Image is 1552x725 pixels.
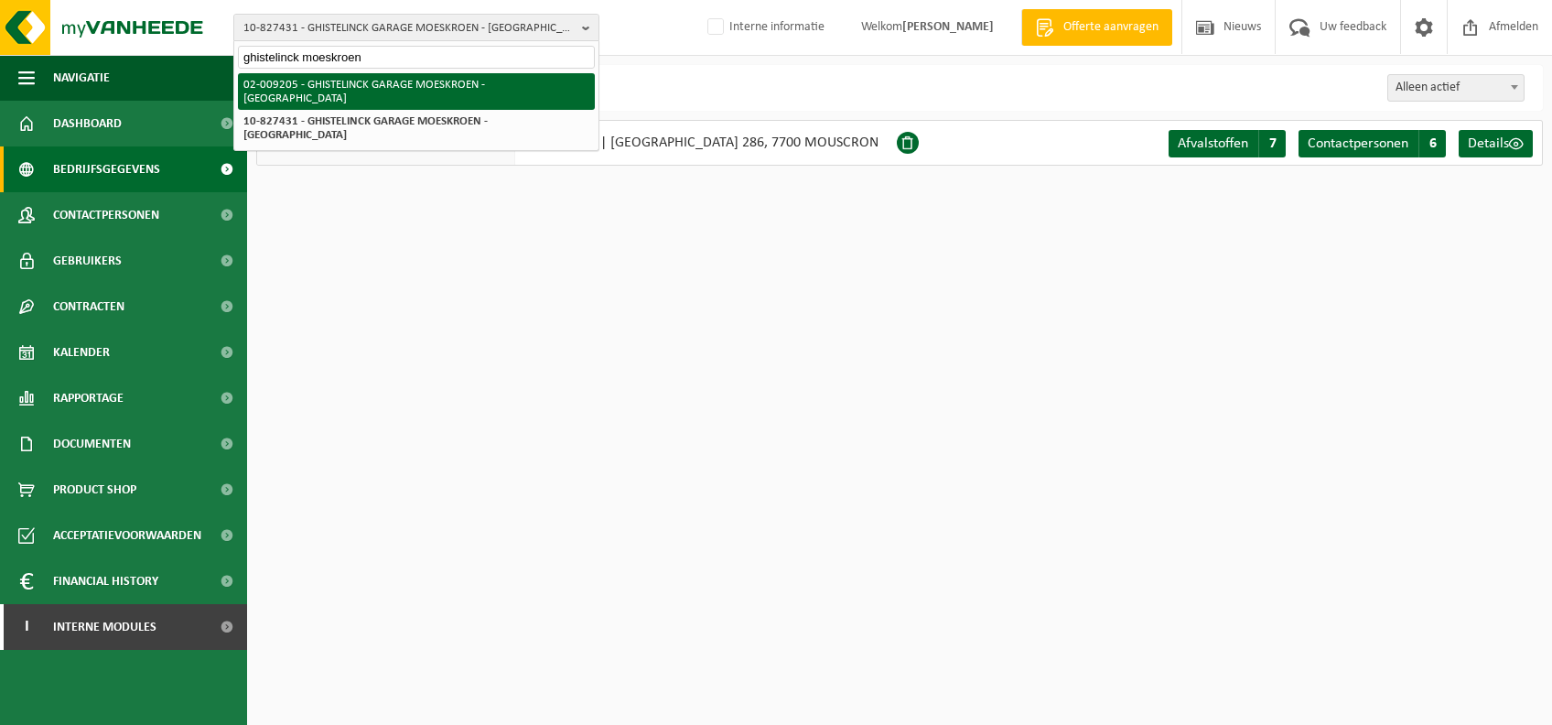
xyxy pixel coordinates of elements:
span: Interne modules [53,604,156,650]
span: Afvalstoffen [1178,136,1248,151]
label: Interne informatie [704,14,824,41]
span: I [18,604,35,650]
span: Rapportage [53,375,124,421]
span: Dashboard [53,101,122,146]
span: Contactpersonen [53,192,159,238]
span: 6 [1418,130,1446,157]
span: 10-827431 - GHISTELINCK GARAGE MOESKROEN - [GEOGRAPHIC_DATA] [243,15,575,42]
a: Contactpersonen 6 [1299,130,1446,157]
span: Kalender [53,330,110,375]
span: Alleen actief [1387,74,1525,102]
span: Acceptatievoorwaarden [53,513,201,558]
strong: [PERSON_NAME] [902,20,994,34]
span: 7 [1258,130,1286,157]
span: Details [1468,136,1509,151]
span: Documenten [53,421,131,467]
span: Bedrijfsgegevens [53,146,160,192]
span: Financial History [53,558,158,604]
span: Alleen actief [1388,75,1524,101]
span: Product Shop [53,467,136,513]
button: 10-827431 - GHISTELINCK GARAGE MOESKROEN - [GEOGRAPHIC_DATA] [233,14,599,41]
a: Afvalstoffen 7 [1169,130,1286,157]
a: Offerte aanvragen [1021,9,1172,46]
li: 02-009205 - GHISTELINCK GARAGE MOESKROEN - [GEOGRAPHIC_DATA] [238,73,595,110]
span: Offerte aanvragen [1059,18,1163,37]
li: 10-827431 - GHISTELINCK GARAGE MOESKROEN - [GEOGRAPHIC_DATA] [238,110,595,146]
span: Contracten [53,284,124,330]
span: Contactpersonen [1308,136,1408,151]
a: Details [1459,130,1533,157]
input: Zoeken naar gekoppelde vestigingen [238,46,595,69]
span: Gebruikers [53,238,122,284]
span: Navigatie [53,55,110,101]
